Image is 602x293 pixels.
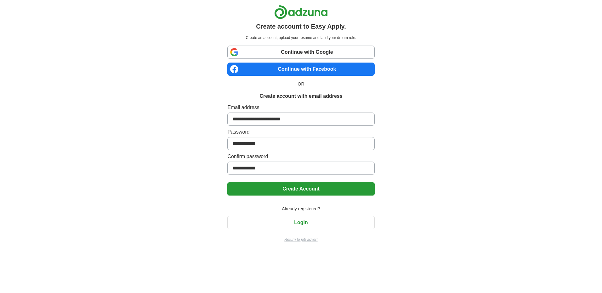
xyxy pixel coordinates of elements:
[227,220,374,225] a: Login
[227,128,374,136] label: Password
[227,182,374,196] button: Create Account
[256,22,346,31] h1: Create account to Easy Apply.
[227,153,374,160] label: Confirm password
[227,46,374,59] a: Continue with Google
[274,5,328,19] img: Adzuna logo
[229,35,373,41] p: Create an account, upload your resume and land your dream role.
[227,104,374,111] label: Email address
[294,81,308,87] span: OR
[278,206,324,212] span: Already registered?
[227,237,374,242] a: Return to job advert
[227,216,374,229] button: Login
[227,63,374,76] a: Continue with Facebook
[259,92,342,100] h1: Create account with email address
